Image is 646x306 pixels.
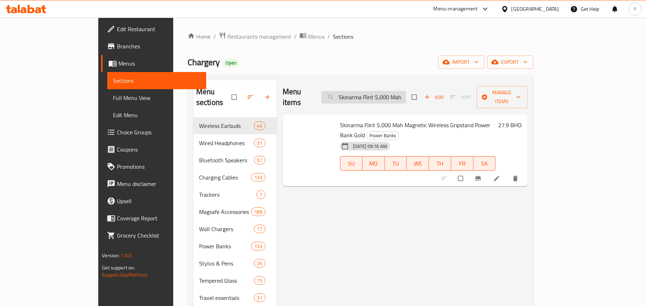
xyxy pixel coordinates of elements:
[254,260,265,267] span: 26
[254,140,265,147] span: 31
[102,251,119,260] span: Version:
[199,242,251,250] span: Power Banks
[251,242,265,250] div: items
[227,90,242,104] span: Select all sections
[300,32,325,41] a: Menus
[193,117,277,134] div: Wireless Earbuds46
[254,277,265,284] span: 75
[444,58,478,67] span: import
[254,226,265,233] span: 77
[432,158,448,169] span: TH
[199,139,254,147] span: Wired Headphones
[254,123,265,129] span: 46
[366,132,399,140] div: Power Banks
[118,59,201,68] span: Menus
[117,162,201,171] span: Promotions
[101,20,206,38] a: Edit Restaurant
[193,238,277,255] div: Power Banks133
[434,5,478,13] div: Menu-management
[199,259,254,268] span: Stylus & Pens
[499,120,522,130] h6: 27.9 BHD
[117,128,201,137] span: Choice Groups
[423,92,445,103] button: Add
[254,293,265,302] div: items
[113,76,201,85] span: Sections
[438,56,484,69] button: import
[634,5,636,13] span: f
[487,56,533,69] button: export
[257,191,265,198] span: 7
[493,175,502,182] a: Edit menu item
[102,270,147,279] a: Support.OpsPlatform
[482,88,522,106] span: Manage items
[199,276,254,285] span: Tempered Glass
[251,243,265,250] span: 133
[477,86,528,108] button: Manage items
[410,158,426,169] span: WE
[101,55,206,72] a: Menus
[101,38,206,55] a: Branches
[117,42,201,51] span: Branches
[199,173,251,182] span: Charging Cables
[193,134,277,152] div: Wired Headphones31
[350,143,390,150] span: [DATE] 09:16 AM
[117,180,201,188] span: Menu disclaimer
[385,156,407,171] button: TU
[196,86,232,108] h2: Menu sections
[454,158,471,169] span: FR
[199,207,251,216] span: Magsafe Accessories
[388,158,404,169] span: TU
[101,124,206,141] a: Choice Groups
[223,60,239,66] span: Open
[219,32,291,41] a: Restaurants management
[117,214,201,223] span: Coverage Report
[254,259,265,268] div: items
[213,32,216,41] li: /
[254,295,265,301] span: 31
[366,158,382,169] span: MO
[251,174,265,181] span: 133
[101,227,206,244] a: Grocery Checklist
[102,263,135,272] span: Get support on:
[476,158,493,169] span: SA
[493,58,528,67] span: export
[251,209,265,215] span: 188
[407,156,429,171] button: WE
[424,93,444,101] span: Add
[470,171,487,186] button: Branch-specific-item
[199,190,256,199] span: Trackers
[454,172,469,185] span: Select to update
[101,210,206,227] a: Coverage Report
[101,158,206,175] a: Promotions
[363,156,385,171] button: MO
[199,156,254,164] span: Bluetooth Speakers
[333,32,353,41] span: Sections
[193,169,277,186] div: Charging Cables133
[254,225,265,233] div: items
[117,197,201,205] span: Upsell
[199,293,254,302] span: Travel essentials
[254,276,265,285] div: items
[423,92,445,103] span: Add item
[113,94,201,102] span: Full Menu View
[193,203,277,220] div: Magsafe Accessories188
[327,32,330,41] li: /
[367,132,399,140] span: Power Banks
[107,89,206,106] a: Full Menu View
[193,272,277,289] div: Tempered Glass75
[113,111,201,119] span: Edit Menu
[340,120,490,140] span: Skinarma Flint 5,000 Mah Magnetic Wireless Gripstand Power Bank Gold
[199,225,254,233] span: Wall Chargers
[294,32,297,41] li: /
[340,156,363,171] button: SU
[511,5,559,13] div: [GEOGRAPHIC_DATA]
[308,32,325,41] span: Menus
[473,156,496,171] button: SA
[451,156,473,171] button: FR
[117,145,201,154] span: Coupons
[343,158,360,169] span: SU
[121,251,132,260] span: 1.0.0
